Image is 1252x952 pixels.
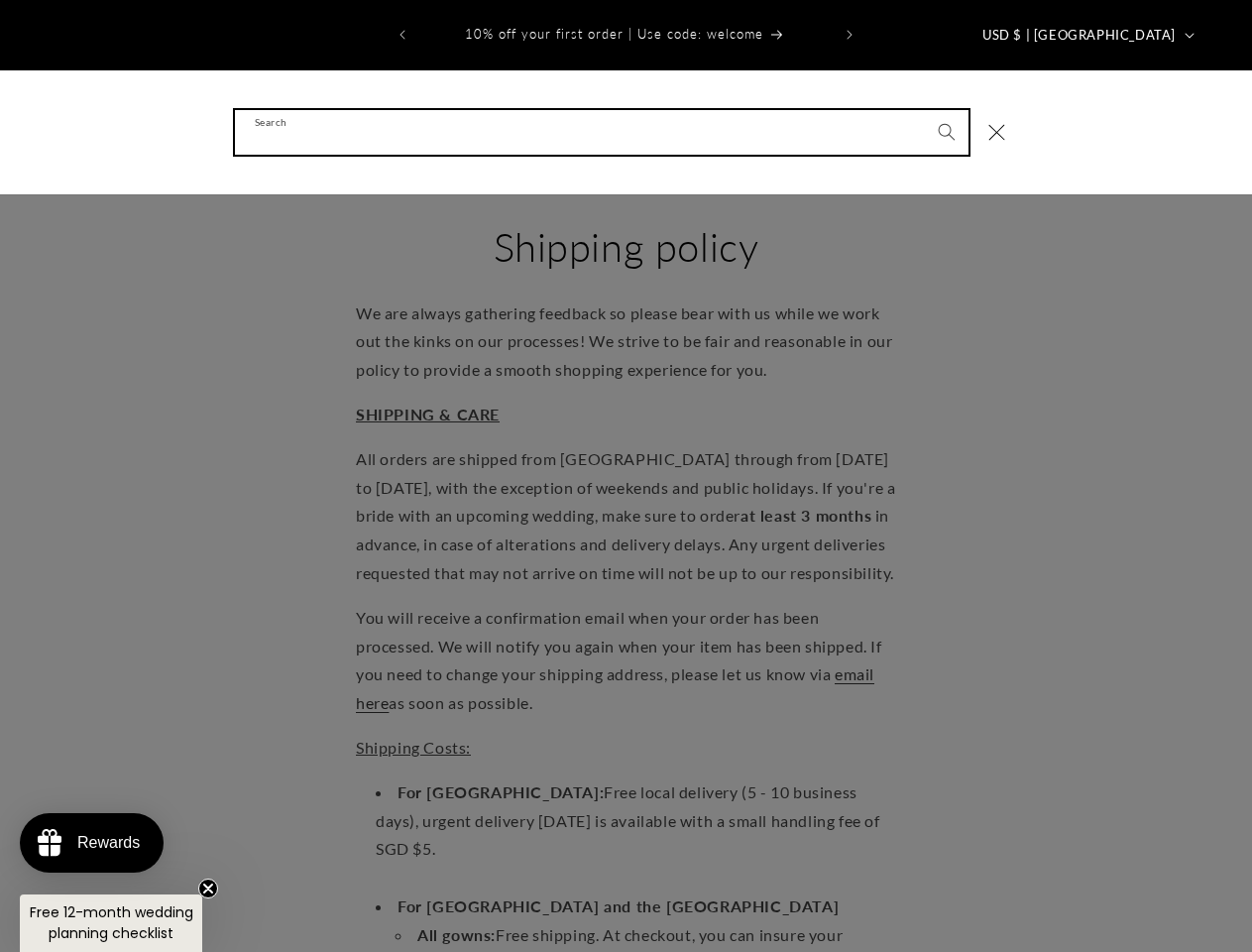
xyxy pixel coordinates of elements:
span: 10% off your first order | Use code: welcome [465,26,763,42]
button: Close [974,110,1018,154]
span: USD $ | [GEOGRAPHIC_DATA] [982,26,1176,46]
div: Rewards [77,834,140,852]
span: Free 12-month wedding planning checklist [30,902,193,943]
button: Search [925,110,968,154]
button: Next announcement [828,16,871,54]
div: Free 12-month wedding planning checklistClose teaser [20,894,202,952]
button: Close teaser [198,879,218,898]
button: USD $ | [GEOGRAPHIC_DATA] [970,16,1202,54]
button: Previous announcement [381,16,424,54]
